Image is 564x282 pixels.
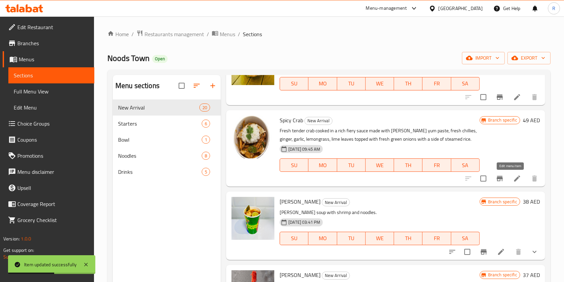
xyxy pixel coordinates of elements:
button: export [507,52,551,64]
div: items [199,103,210,112]
span: New Arrival [305,117,332,125]
span: SA [454,79,477,88]
a: Edit menu item [497,248,505,256]
li: / [238,30,240,38]
span: Drinks [118,168,202,176]
a: Full Menu View [8,83,94,99]
span: import [467,54,499,62]
button: show more [527,244,543,260]
a: Coupons [3,132,94,148]
span: Open [152,56,168,62]
div: New Arrival [118,103,199,112]
button: TH [394,158,422,172]
span: [DATE] 09:45 AM [286,146,323,152]
button: Branch-specific-item [492,89,508,105]
div: Starters6 [113,116,221,132]
a: Promotions [3,148,94,164]
span: FR [425,160,448,170]
button: import [462,52,505,64]
span: Edit Menu [14,103,89,112]
span: FR [425,79,448,88]
span: Noodles [118,152,202,160]
span: Menus [19,55,89,63]
span: TH [397,79,420,88]
a: Sections [8,67,94,83]
a: Edit Restaurant [3,19,94,35]
a: Home [107,30,129,38]
a: Menus [212,30,235,39]
span: MO [311,160,334,170]
span: Grocery Checklist [17,216,89,224]
button: TH [394,77,422,90]
button: SA [451,158,480,172]
button: FR [422,158,451,172]
span: export [513,54,545,62]
span: Starters [118,120,202,128]
button: TH [394,232,422,245]
span: 1 [202,137,210,143]
span: WE [368,160,391,170]
button: TU [337,158,366,172]
span: SU [283,160,306,170]
a: Grocery Checklist [3,212,94,228]
span: Restaurants management [145,30,204,38]
span: Branch specific [485,199,520,205]
span: SA [454,160,477,170]
div: Drinks5 [113,164,221,180]
button: FR [422,77,451,90]
img: Spicy Crab [231,116,274,158]
button: MO [308,232,337,245]
span: Sort sections [189,78,205,94]
span: Select all sections [175,79,189,93]
span: Choice Groups [17,120,89,128]
span: Coupons [17,136,89,144]
span: Promotions [17,152,89,160]
span: Menus [220,30,235,38]
span: 5 [202,169,210,175]
div: items [202,120,210,128]
button: MO [308,77,337,90]
span: 20 [200,104,210,111]
span: Bowl [118,136,202,144]
button: Add section [205,78,221,94]
span: Branch specific [485,272,520,278]
span: TH [397,160,420,170]
span: Branches [17,39,89,47]
div: Noodles8 [113,148,221,164]
div: Menu-management [366,4,407,12]
span: Branch specific [485,117,520,123]
div: items [202,152,210,160]
span: WE [368,79,391,88]
nav: Menu sections [113,97,221,183]
span: TU [340,79,363,88]
button: delete [527,170,543,187]
span: Select to update [476,90,490,104]
div: New Arrival20 [113,99,221,116]
button: WE [366,232,394,245]
div: Open [152,55,168,63]
span: Menu disclaimer [17,168,89,176]
div: New Arrival [322,272,350,280]
span: Sections [243,30,262,38]
button: MO [308,158,337,172]
div: Item updated successfully [24,261,77,268]
span: Sections [14,71,89,79]
button: Branch-specific-item [492,170,508,187]
button: TU [337,77,366,90]
a: Edit menu item [513,93,521,101]
li: / [207,30,209,38]
span: Full Menu View [14,87,89,95]
span: New Arrival [322,199,350,206]
span: [DATE] 03:41 PM [286,219,323,225]
p: Fresh tender crab cooked in a rich fiery sauce made with [PERSON_NAME] yum paste, fresh chillies,... [280,127,479,143]
a: Support.OpsPlatform [3,253,46,261]
span: TH [397,233,420,243]
span: R [552,5,555,12]
a: Restaurants management [136,30,204,39]
span: SU [283,233,306,243]
button: sort-choices [444,244,460,260]
span: [PERSON_NAME] [280,197,320,207]
a: Upsell [3,180,94,196]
